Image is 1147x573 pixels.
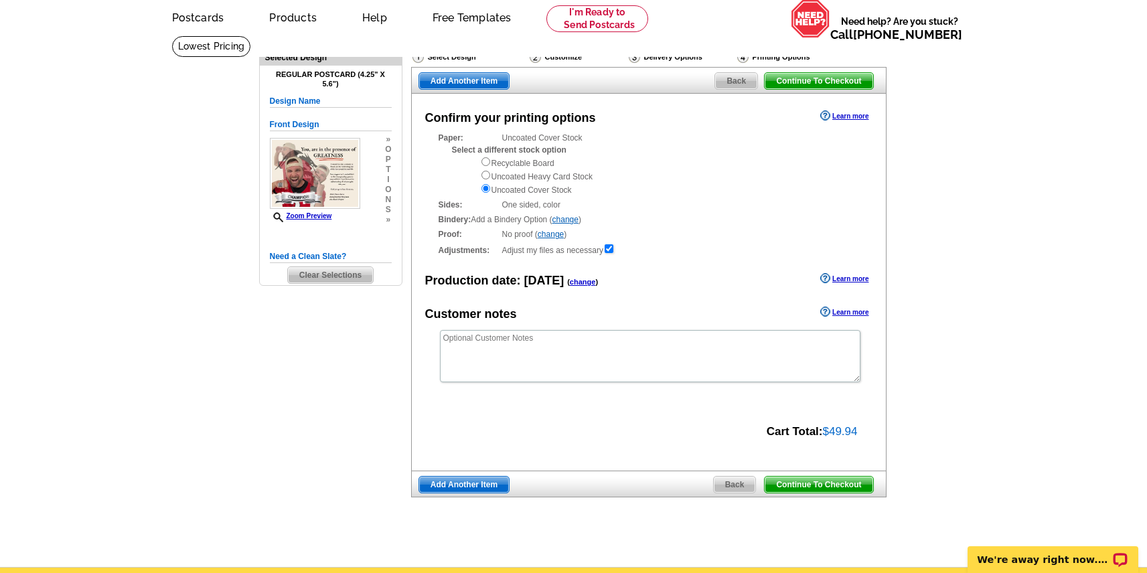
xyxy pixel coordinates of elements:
a: Learn more [820,110,868,121]
strong: Select a different stock option [452,145,566,155]
a: Help [341,1,408,32]
div: One sided, color [439,199,859,211]
div: Production date: [425,272,599,290]
span: Back [714,477,756,493]
a: Zoom Preview [270,212,332,220]
h4: Regular Postcard (4.25" x 5.6") [270,70,392,88]
h5: Front Design [270,118,392,131]
span: i [385,175,391,185]
a: Back [713,476,757,493]
span: s [385,205,391,215]
div: Uncoated Cover Stock [439,132,859,196]
a: Postcards [151,1,246,32]
span: t [385,165,391,175]
strong: Proof: [439,228,498,240]
div: Selected Design [260,51,402,64]
span: p [385,155,391,165]
a: Learn more [820,273,868,284]
a: [PHONE_NUMBER] [853,27,962,42]
a: change [570,278,596,286]
strong: Adjustments: [439,244,498,256]
span: n [385,195,391,205]
a: change [552,215,579,224]
div: Adjust my files as necessary [439,243,859,256]
h5: Need a Clean Slate? [270,250,392,263]
a: change [538,230,564,239]
span: Clear Selections [288,267,373,283]
div: Confirm your printing options [425,109,596,127]
span: Back [715,73,757,89]
img: Select Design [412,51,424,63]
span: ( ) [567,278,598,286]
strong: Bindery: [439,215,471,224]
img: small-thumb.jpg [270,138,360,209]
span: Add Another Item [419,477,509,493]
div: Recyclable Board Uncoated Heavy Card Stock Uncoated Cover Stock [480,156,859,196]
a: Back [714,72,758,90]
span: Continue To Checkout [765,477,872,493]
img: Delivery Options [629,51,640,63]
span: $49.94 [823,425,858,438]
span: » [385,135,391,145]
img: Customize [530,51,541,63]
div: Customer notes [425,305,517,323]
span: » [385,215,391,225]
span: Continue To Checkout [765,73,872,89]
a: Products [248,1,338,32]
div: Customize [528,50,627,64]
strong: Cart Total: [767,425,823,438]
span: Call [830,27,962,42]
span: Need help? Are you stuck? [830,15,969,42]
a: Free Templates [411,1,533,32]
a: Add Another Item [418,72,510,90]
span: o [385,145,391,155]
div: Delivery Options [627,50,736,67]
div: Printing Options [736,50,853,67]
span: Add Another Item [419,73,509,89]
h5: Design Name [270,95,392,108]
strong: Paper: [439,132,498,144]
div: Select Design [411,50,528,67]
a: Add Another Item [418,476,510,493]
img: Printing Options & Summary [737,51,749,63]
div: Add a Bindery Option ( ) [439,214,859,226]
iframe: LiveChat chat widget [959,531,1147,573]
span: [DATE] [524,274,564,287]
a: Learn more [820,307,868,317]
span: o [385,185,391,195]
strong: Sides: [439,199,498,211]
div: No proof ( ) [439,228,859,240]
